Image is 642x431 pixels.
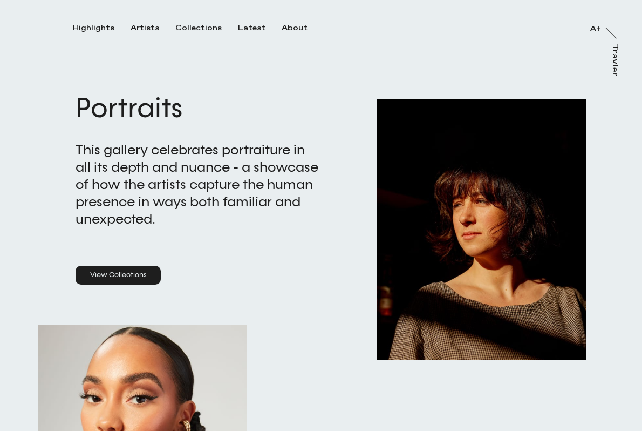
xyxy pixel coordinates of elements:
a: Trayler [613,44,624,88]
p: This gallery celebrates portraiture in all its depth and nuance - a showcase of how the artists c... [76,142,321,228]
div: Latest [238,23,265,33]
div: Highlights [73,23,114,33]
div: About [282,23,308,33]
button: Highlights [73,23,131,33]
h2: Portraits [76,89,321,128]
button: Collections [175,23,238,33]
a: View Collections [76,266,161,285]
div: Trayler [610,44,619,76]
div: Collections [175,23,222,33]
button: Artists [131,23,175,33]
button: About [282,23,324,33]
div: Artists [131,23,159,33]
a: At [590,21,600,31]
button: Latest [238,23,282,33]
